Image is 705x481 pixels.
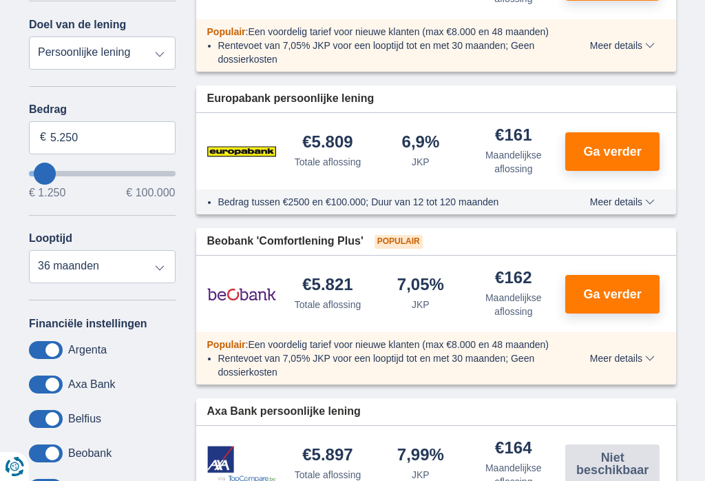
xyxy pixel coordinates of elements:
[495,127,532,145] div: €161
[584,145,642,158] span: Ga verder
[580,40,665,51] button: Meer details
[402,134,440,152] div: 6,9%
[590,41,655,50] span: Meer details
[590,354,655,363] span: Meer details
[207,234,364,249] span: Beobank 'Comfortlening Plus'
[397,447,444,465] div: 7,99%
[218,351,560,379] li: Rentevoet van 7,05% JKP voor een looptijd tot en met 30 maanden; Geen dossierkosten
[412,298,430,311] div: JKP
[196,25,571,39] div: :
[29,19,126,31] label: Doel van de lening
[397,276,444,295] div: 7,05%
[29,232,72,245] label: Looptijd
[29,318,147,330] label: Financiële instellingen
[207,339,246,350] span: Populair
[569,451,655,476] span: Niet beschikbaar
[495,440,532,458] div: €164
[412,155,430,169] div: JKP
[218,39,560,66] li: Rentevoet van 7,05% JKP voor een looptijd tot en met 30 maanden; Geen dossierkosten
[29,103,176,116] label: Bedrag
[248,339,549,350] span: Een voordelig tarief voor nieuwe klanten (max €8.000 en 48 maanden)
[295,155,361,169] div: Totale aflossing
[580,196,665,207] button: Meer details
[218,195,560,209] li: Bedrag tussen €2500 en €100.000; Duur van 12 tot 120 maanden
[472,291,554,318] div: Maandelijkse aflossing
[295,298,361,311] div: Totale aflossing
[40,130,46,145] span: €
[68,344,107,356] label: Argenta
[207,91,375,107] span: Europabank persoonlijke lening
[565,275,660,314] button: Ga verder
[565,132,660,171] button: Ga verder
[590,197,655,207] span: Meer details
[68,378,115,391] label: Axa Bank
[472,148,554,176] div: Maandelijkse aflossing
[68,413,101,425] label: Belfius
[302,447,352,465] div: €5.897
[302,276,352,295] div: €5.821
[580,353,665,364] button: Meer details
[29,171,176,176] input: wantToBorrow
[126,187,175,198] span: € 100.000
[196,338,571,351] div: :
[375,235,423,249] span: Populair
[29,187,65,198] span: € 1.250
[302,134,352,152] div: €5.809
[207,277,276,311] img: product.pl.alt Beobank
[207,26,246,37] span: Populair
[495,269,532,288] div: €162
[248,26,549,37] span: Een voordelig tarief voor nieuwe klanten (max €8.000 en 48 maanden)
[207,404,361,420] span: Axa Bank persoonlijke lening
[207,134,276,169] img: product.pl.alt Europabank
[584,288,642,300] span: Ga verder
[68,447,112,460] label: Beobank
